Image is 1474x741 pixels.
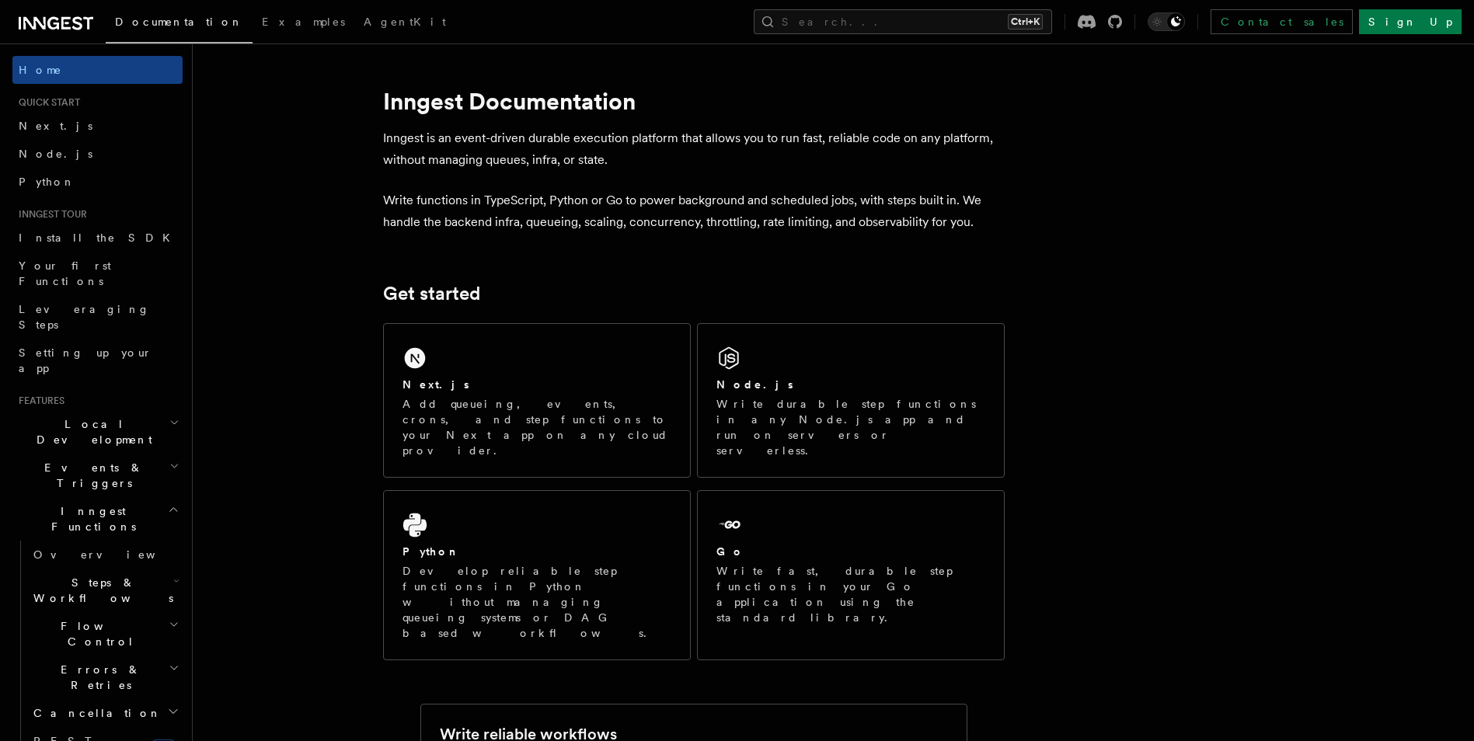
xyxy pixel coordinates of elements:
span: Next.js [19,120,92,132]
a: Sign Up [1359,9,1462,34]
span: Inngest tour [12,208,87,221]
h2: Node.js [716,377,793,392]
span: Your first Functions [19,259,111,287]
p: Add queueing, events, crons, and step functions to your Next app on any cloud provider. [402,396,671,458]
p: Write durable step functions in any Node.js app and run on servers or serverless. [716,396,985,458]
a: Get started [383,283,480,304]
a: Documentation [106,5,253,43]
p: Write functions in TypeScript, Python or Go to power background and scheduled jobs, with steps bu... [383,190,1005,233]
a: Contact sales [1211,9,1353,34]
kbd: Ctrl+K [1008,14,1043,30]
a: Your first Functions [12,252,183,295]
a: Python [12,168,183,196]
button: Events & Triggers [12,454,183,497]
p: Develop reliable step functions in Python without managing queueing systems or DAG based workflows. [402,563,671,641]
p: Write fast, durable step functions in your Go application using the standard library. [716,563,985,625]
span: Inngest Functions [12,503,168,534]
span: Python [19,176,75,188]
button: Flow Control [27,612,183,656]
button: Cancellation [27,699,183,727]
h2: Go [716,544,744,559]
span: Overview [33,548,193,561]
span: Install the SDK [19,231,179,244]
span: AgentKit [364,16,446,28]
a: Overview [27,541,183,569]
h1: Inngest Documentation [383,87,1005,115]
span: Flow Control [27,618,169,649]
a: Node.js [12,140,183,168]
span: Node.js [19,148,92,160]
h2: Next.js [402,377,469,392]
a: Examples [253,5,354,42]
a: Setting up your app [12,339,183,382]
span: Steps & Workflows [27,575,173,606]
a: Home [12,56,183,84]
a: Next.js [12,112,183,140]
button: Errors & Retries [27,656,183,699]
button: Inngest Functions [12,497,183,541]
a: PythonDevelop reliable step functions in Python without managing queueing systems or DAG based wo... [383,490,691,660]
span: Examples [262,16,345,28]
button: Local Development [12,410,183,454]
p: Inngest is an event-driven durable execution platform that allows you to run fast, reliable code ... [383,127,1005,171]
button: Steps & Workflows [27,569,183,612]
span: Local Development [12,416,169,447]
button: Search...Ctrl+K [754,9,1052,34]
a: Leveraging Steps [12,295,183,339]
span: Leveraging Steps [19,303,150,331]
span: Events & Triggers [12,460,169,491]
a: GoWrite fast, durable step functions in your Go application using the standard library. [697,490,1005,660]
a: Node.jsWrite durable step functions in any Node.js app and run on servers or serverless. [697,323,1005,478]
span: Quick start [12,96,80,109]
span: Documentation [115,16,243,28]
span: Setting up your app [19,346,152,374]
a: Install the SDK [12,224,183,252]
a: Next.jsAdd queueing, events, crons, and step functions to your Next app on any cloud provider. [383,323,691,478]
span: Cancellation [27,705,162,721]
button: Toggle dark mode [1148,12,1185,31]
a: AgentKit [354,5,455,42]
span: Features [12,395,64,407]
span: Errors & Retries [27,662,169,693]
h2: Python [402,544,460,559]
span: Home [19,62,62,78]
